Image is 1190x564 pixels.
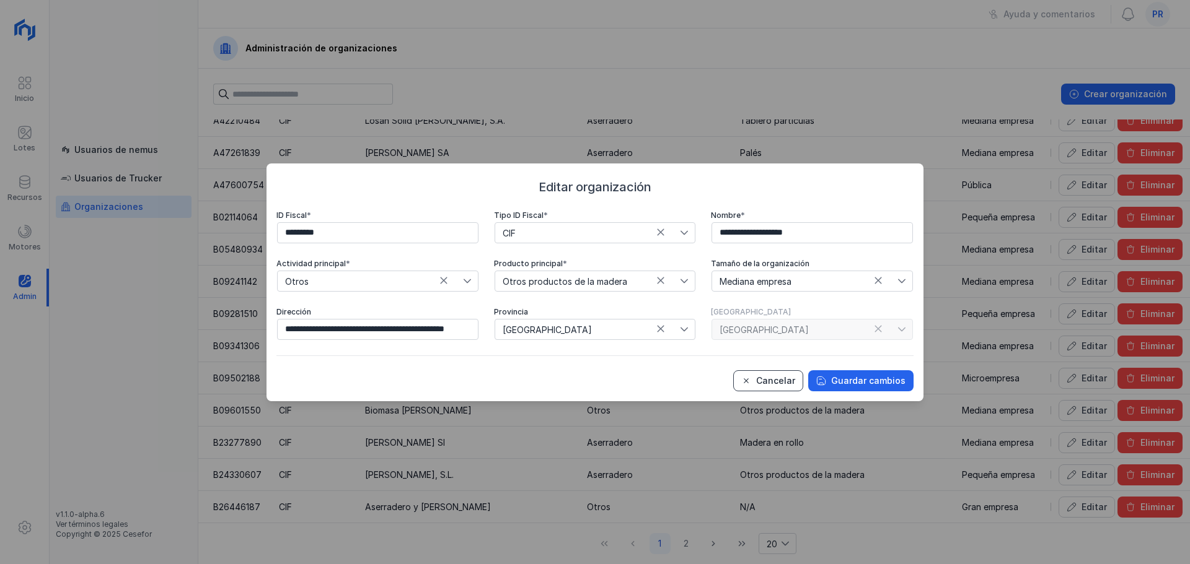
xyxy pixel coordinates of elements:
span: Cancelar [756,375,795,387]
div: Producto principal [494,259,697,269]
span: Guardar cambios [831,375,906,387]
div: Provincia [494,307,697,317]
span: Otros [278,271,463,291]
button: Guardar cambios [808,370,914,391]
span: Mediana empresa [712,271,897,291]
div: Editar organización [276,178,914,196]
div: Dirección [276,307,479,317]
span: CIF [495,223,681,243]
button: Cancelar [733,370,803,391]
div: Tipo ID Fiscal [494,210,697,220]
div: Tamaño de la organización [711,259,914,269]
div: Actividad principal [276,259,479,269]
div: ID Fiscal [276,210,479,220]
span: Otros productos de la madera [495,271,681,291]
div: [GEOGRAPHIC_DATA] [711,307,914,317]
span: Burgos [495,319,681,339]
div: Nombre [711,210,914,220]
